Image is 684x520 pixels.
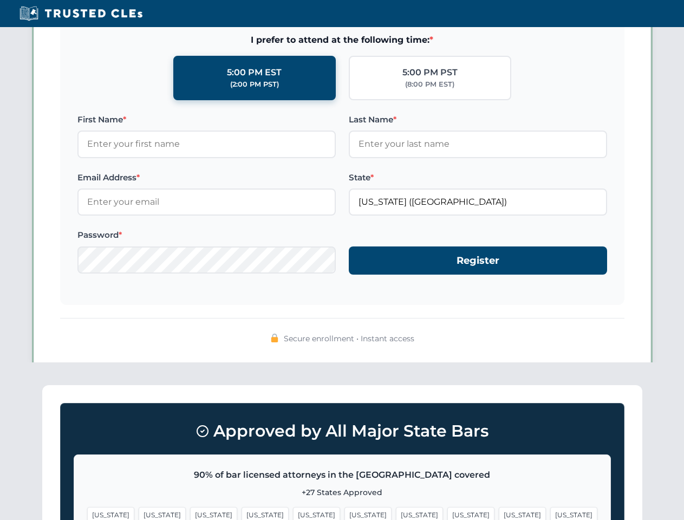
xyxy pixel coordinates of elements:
[349,131,607,158] input: Enter your last name
[349,113,607,126] label: Last Name
[349,246,607,275] button: Register
[349,188,607,216] input: California (CA)
[284,333,414,344] span: Secure enrollment • Instant access
[270,334,279,342] img: 🔒
[77,188,336,216] input: Enter your email
[230,79,279,90] div: (2:00 PM PST)
[402,66,458,80] div: 5:00 PM PST
[405,79,454,90] div: (8:00 PM EST)
[349,171,607,184] label: State
[77,229,336,242] label: Password
[77,113,336,126] label: First Name
[87,468,597,482] p: 90% of bar licensed attorneys in the [GEOGRAPHIC_DATA] covered
[77,33,607,47] span: I prefer to attend at the following time:
[77,171,336,184] label: Email Address
[77,131,336,158] input: Enter your first name
[74,417,611,446] h3: Approved by All Major State Bars
[16,5,146,22] img: Trusted CLEs
[227,66,282,80] div: 5:00 PM EST
[87,486,597,498] p: +27 States Approved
